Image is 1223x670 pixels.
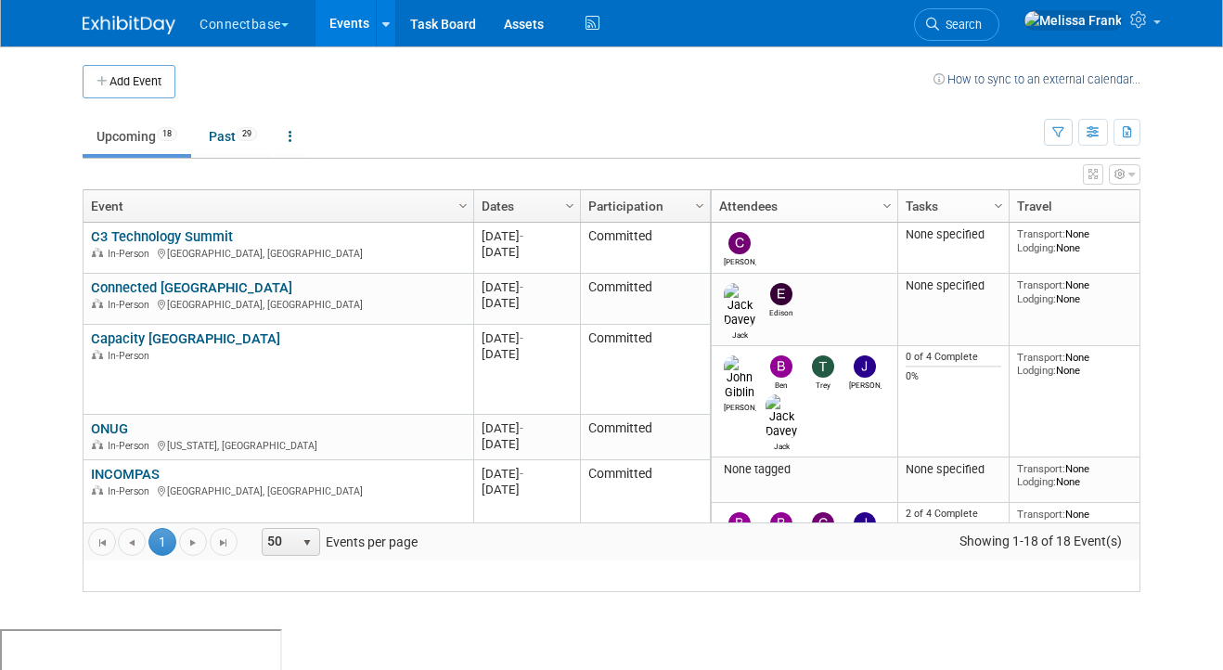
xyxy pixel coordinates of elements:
[1017,364,1056,377] span: Lodging:
[560,190,581,218] a: Column Settings
[766,394,798,439] img: Jack Davey
[812,512,834,535] img: Colleen Gallagher
[1017,227,1065,240] span: Transport:
[724,400,756,412] div: John Giblin
[482,436,572,452] div: [DATE]
[1138,190,1158,218] a: Column Settings
[520,331,523,345] span: -
[454,190,474,218] a: Column Settings
[88,528,116,556] a: Go to the first page
[237,127,257,141] span: 29
[179,528,207,556] a: Go to the next page
[1017,475,1056,488] span: Lodging:
[1017,462,1151,489] div: None None
[195,119,271,154] a: Past29
[1017,351,1151,378] div: None None
[520,421,523,435] span: -
[92,440,103,449] img: In-Person Event
[83,119,191,154] a: Upcoming18
[482,420,572,436] div: [DATE]
[108,485,155,497] span: In-Person
[1017,508,1151,535] div: None 10 Reservations
[724,355,756,400] img: John Giblin
[482,330,572,346] div: [DATE]
[108,299,155,311] span: In-Person
[520,280,523,294] span: -
[482,190,568,222] a: Dates
[1017,508,1065,521] span: Transport:
[878,190,898,218] a: Column Settings
[216,535,231,550] span: Go to the last page
[692,199,707,213] span: Column Settings
[482,228,572,244] div: [DATE]
[91,330,280,347] a: Capacity [GEOGRAPHIC_DATA]
[991,199,1006,213] span: Column Settings
[520,467,523,481] span: -
[580,460,710,590] td: Committed
[728,232,751,254] img: Carmine Caporelli
[108,350,155,362] span: In-Person
[580,223,710,274] td: Committed
[157,127,177,141] span: 18
[210,528,238,556] a: Go to the last page
[989,190,1010,218] a: Column Settings
[1017,462,1065,475] span: Transport:
[766,439,798,451] div: Jack Davey
[580,415,710,460] td: Committed
[83,16,175,34] img: ExhibitDay
[1023,10,1123,31] img: Melissa Frank
[724,254,756,266] div: Carmine Caporelli
[1017,521,1056,534] span: Lodging:
[238,528,436,556] span: Events per page
[482,482,572,497] div: [DATE]
[91,245,465,261] div: [GEOGRAPHIC_DATA], [GEOGRAPHIC_DATA]
[766,305,798,317] div: Edison Smith-Stubbs
[906,278,1002,293] div: None specified
[807,378,840,390] div: Trey Willis
[770,283,792,305] img: Edison Smith-Stubbs
[939,18,982,32] span: Search
[880,199,895,213] span: Column Settings
[95,535,109,550] span: Go to the first page
[148,528,176,556] span: 1
[91,190,461,222] a: Event
[1017,278,1151,305] div: None None
[766,378,798,390] div: Ben Edmond
[91,466,160,483] a: INCOMPAS
[520,229,523,243] span: -
[482,295,572,311] div: [DATE]
[906,227,1002,242] div: None specified
[186,535,200,550] span: Go to the next page
[1017,292,1056,305] span: Lodging:
[933,72,1140,86] a: How to sync to an external calendar...
[300,535,315,550] span: select
[92,485,103,495] img: In-Person Event
[91,279,292,296] a: Connected [GEOGRAPHIC_DATA]
[92,299,103,308] img: In-Person Event
[728,512,751,535] img: Brian Maggiacomo
[1017,351,1065,364] span: Transport:
[906,462,1002,477] div: None specified
[91,420,128,437] a: ONUG
[724,328,756,340] div: Jack Davey
[849,378,882,390] div: James Grant
[690,190,711,218] a: Column Settings
[1017,190,1145,222] a: Travel
[92,350,103,359] img: In-Person Event
[263,529,294,555] span: 50
[943,528,1139,554] span: Showing 1-18 of 18 Event(s)
[108,440,155,452] span: In-Person
[770,512,792,535] img: Brian Duffner
[1017,227,1151,254] div: None None
[719,190,885,222] a: Attendees
[92,248,103,257] img: In-Person Event
[91,483,465,498] div: [GEOGRAPHIC_DATA], [GEOGRAPHIC_DATA]
[588,190,698,222] a: Participation
[906,508,1002,521] div: 2 of 4 Complete
[456,199,470,213] span: Column Settings
[914,8,999,41] a: Search
[1017,278,1065,291] span: Transport:
[1017,241,1056,254] span: Lodging:
[83,65,175,98] button: Add Event
[562,199,577,213] span: Column Settings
